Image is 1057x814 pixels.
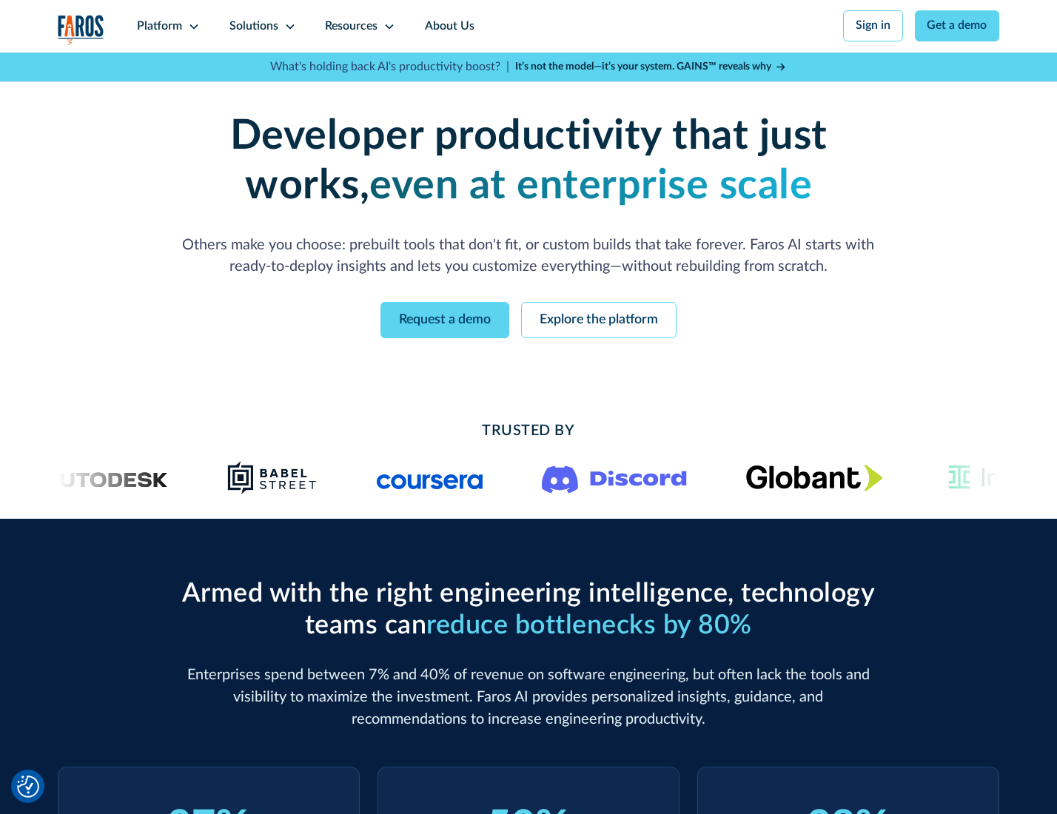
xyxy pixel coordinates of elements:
[175,665,882,730] p: Enterprises spend between 7% and 40% of revenue on software engineering, but often lack the tools...
[230,115,828,206] strong: Developer productivity that just works,
[745,464,882,491] img: Globant's logo
[325,18,377,36] div: Resources
[521,302,677,338] a: Explore the platform
[226,460,317,496] img: Babel Street logo png
[376,466,483,490] img: Logo of the online learning platform Coursera.
[542,462,687,494] img: Logo of the communication platform Discord.
[58,15,105,45] img: Logo of the analytics and reporting company Faros.
[17,776,39,798] button: Cookie Settings
[175,578,882,642] h2: Armed with the right engineering intelligence, technology teams can
[270,58,509,76] p: What's holding back AI's productivity boost? |
[58,15,105,45] a: home
[843,10,903,41] a: Sign in
[175,420,882,443] h2: Trusted By
[515,61,771,72] strong: It’s not the model—it’s your system. GAINS™ reveals why
[175,235,882,279] p: Others make you choose: prebuilt tools that don't fit, or custom builds that take forever. Faros ...
[426,612,752,639] span: reduce bottlenecks by 80%
[137,18,182,36] div: Platform
[17,776,39,798] img: Revisit consent button
[229,18,278,36] div: Solutions
[369,165,812,206] strong: even at enterprise scale
[515,59,788,75] a: It’s not the model—it’s your system. GAINS™ reveals why
[915,10,1000,41] a: Get a demo
[380,302,509,338] a: Request a demo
